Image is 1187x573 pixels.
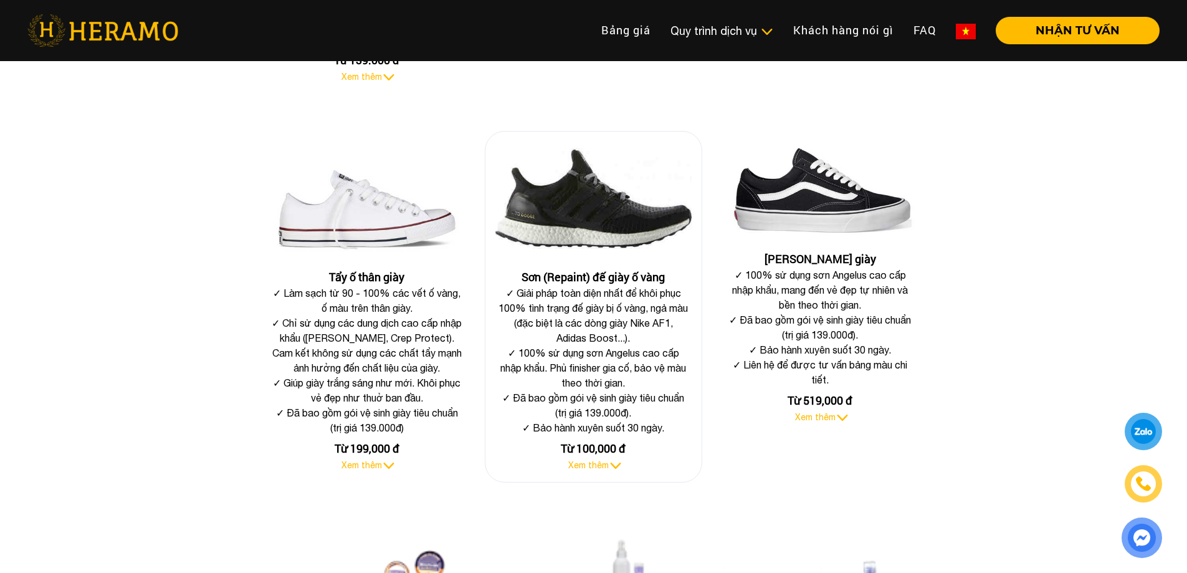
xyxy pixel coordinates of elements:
[382,460,395,472] img: subToggleIcon
[783,17,903,44] a: Khách hàng nói gì
[996,17,1160,44] button: NHẬN TƯ VẤN
[721,251,919,267] div: [PERSON_NAME] giày
[341,460,382,470] span: Xem thêm
[271,315,463,375] div: ✓ Chỉ sử dụng các dung dịch cao cấp nhập khẩu ([PERSON_NAME], Crep Protect). Cam kết không sử dụn...
[721,392,919,409] div: Từ 519,000 đ
[498,345,689,390] div: ✓ 100% sử dụng sơn Angelus cao cấp nhập khẩu. Phủ finisher gia cố, bảo vệ màu theo thời gian.
[498,286,689,345] div: ✓ Giải pháp toàn diện nhất để khôi phục 100% tình trạng đế giày bị ố vàng, ngả màu (đặc biệt là c...
[568,460,609,470] span: Xem thêm
[724,357,916,387] div: ✓ Liên hệ để được tư vấn bảng màu chi tiết.
[956,24,976,39] img: vn-flag.png
[495,269,692,286] div: Sơn (Repaint) đế giày ố vàng
[27,14,178,47] img: heramo-logo.png
[760,26,773,38] img: subToggleIcon
[495,440,692,457] div: Từ 100,000 đ
[591,17,660,44] a: Bảng giá
[495,142,692,259] img: Sơn (Repaint) đế giày ố vàng
[1136,476,1151,491] img: phone-icon
[711,131,929,434] a: Sơn nhuộm giày[PERSON_NAME] giày✓ 100% sử dụng sơn Angelus cao cấp nhập khẩu, mang đến vẻ đẹp tự ...
[724,267,916,312] div: ✓ 100% sử dụng sơn Angelus cao cấp nhập khẩu, mang đến vẻ đẹp tự nhiên và bền theo thời gian.
[268,269,466,286] div: Tẩy ố thân giày
[271,286,463,315] div: ✓ Làm sạch từ 90 - 100% các vết ố vàng, ố màu trên thân giày.
[341,72,382,82] span: Xem thêm
[382,71,395,84] img: subToggleIcon
[836,412,849,424] img: subToggleIcon
[609,460,622,472] img: subToggleIcon
[268,440,466,457] div: Từ 199,000 đ
[724,342,916,357] div: ✓ Bảo hành xuyên suốt 30 ngày.
[271,405,463,435] div: ✓ Đã bao gồm gói vệ sinh giày tiêu chuẩn (trị giá 139.000đ)
[903,17,946,44] a: FAQ
[795,412,836,422] span: Xem thêm
[258,131,476,482] a: Tẩy ố thân giàyTẩy ố thân giày✓ Làm sạch từ 90 - 100% các vết ố vàng, ố màu trên thân giày. ✓ Chỉ...
[498,420,689,435] div: ✓ Bảo hành xuyên suốt 30 ngày.
[721,141,919,241] img: Sơn nhuộm giày
[268,141,466,259] img: Tẩy ố thân giày
[271,375,463,405] div: ✓ Giúp giày trắng sáng như mới. Khôi phục vẻ đẹp như thuở ban đầu.
[724,312,916,342] div: ✓ Đã bao gồm gói vệ sinh giày tiêu chuẩn (trị giá 139.000đ).
[1125,465,1162,503] a: phone-icon
[986,25,1160,36] a: NHẬN TƯ VẤN
[485,131,703,483] a: Sơn (Repaint) đế giày ố vàngSơn (Repaint) đế giày ố vàng✓ Giải pháp toàn diện nhất để khôi phục 1...
[498,390,689,420] div: ✓ Đã bao gồm gói vệ sinh giày tiêu chuẩn (trị giá 139.000đ).
[670,22,773,39] div: Quy trình dịch vụ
